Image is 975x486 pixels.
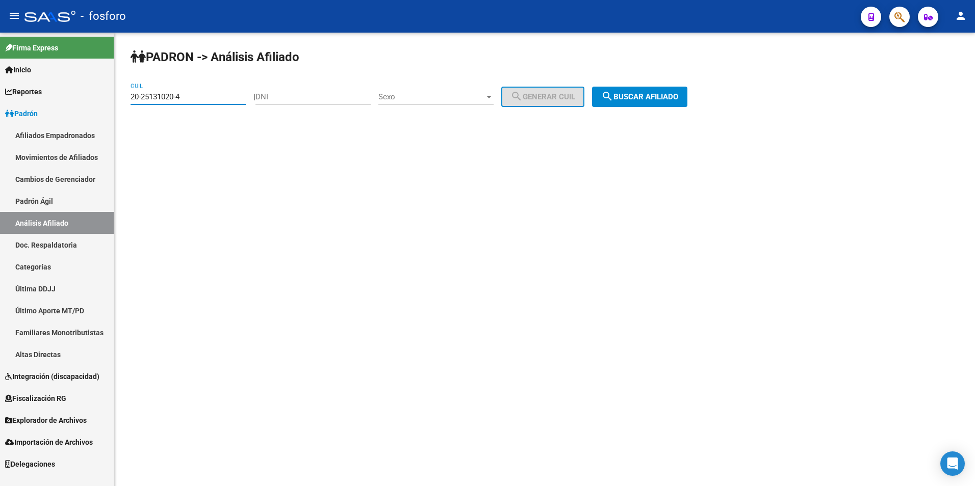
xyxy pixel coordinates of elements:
[5,108,38,119] span: Padrón
[501,87,584,107] button: Generar CUIL
[5,371,99,382] span: Integración (discapacidad)
[5,393,66,404] span: Fiscalización RG
[5,437,93,448] span: Importación de Archivos
[601,90,613,102] mat-icon: search
[5,415,87,426] span: Explorador de Archivos
[5,86,42,97] span: Reportes
[510,90,523,102] mat-icon: search
[8,10,20,22] mat-icon: menu
[5,42,58,53] span: Firma Express
[601,92,678,101] span: Buscar afiliado
[5,458,55,470] span: Delegaciones
[253,92,592,101] div: |
[378,92,484,101] span: Sexo
[5,64,31,75] span: Inicio
[592,87,687,107] button: Buscar afiliado
[81,5,126,28] span: - fosforo
[940,451,965,476] div: Open Intercom Messenger
[510,92,575,101] span: Generar CUIL
[955,10,967,22] mat-icon: person
[131,50,299,64] strong: PADRON -> Análisis Afiliado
